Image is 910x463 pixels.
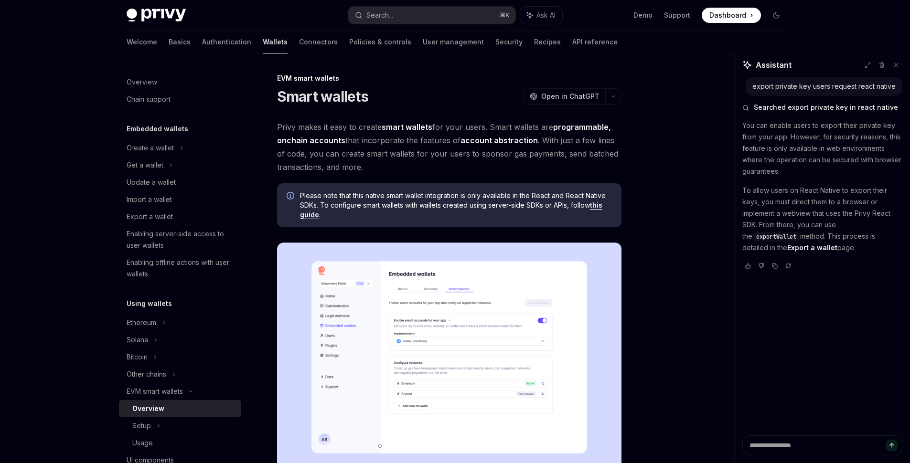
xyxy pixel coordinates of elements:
span: Open in ChatGPT [541,92,600,101]
a: Wallets [263,31,288,53]
a: Security [495,31,523,53]
a: Chain support [119,91,241,108]
div: Enabling offline actions with user wallets [127,257,236,280]
a: Update a wallet [119,174,241,191]
div: Usage [132,437,153,449]
div: Create a wallet [127,142,174,154]
svg: Info [287,192,296,201]
a: User management [423,31,484,53]
div: Search... [366,10,393,21]
div: Export a wallet [127,211,173,222]
div: Update a wallet [127,177,176,188]
div: Overview [132,403,164,414]
span: Ask AI [536,11,556,20]
a: Demo [633,11,653,20]
h1: Smart wallets [277,88,368,105]
div: Bitcoin [127,351,148,363]
a: Support [664,11,690,20]
a: Overview [119,74,241,91]
a: Policies & controls [349,31,411,53]
button: Ask AI [520,7,562,24]
a: Enabling offline actions with user wallets [119,254,241,283]
img: dark logo [127,9,186,22]
div: Chain support [127,94,171,105]
div: Overview [127,76,157,88]
div: Setup [132,420,151,431]
a: Export a wallet [787,243,837,252]
div: Import a wallet [127,194,172,205]
span: Please note that this native smart wallet integration is only available in the React and React Na... [300,191,612,220]
div: Ethereum [127,317,156,328]
a: Authentication [202,31,251,53]
span: Privy makes it easy to create for your users. Smart wallets are that incorporate the features of ... [277,120,621,174]
div: Other chains [127,368,166,380]
h5: Embedded wallets [127,123,188,135]
span: Searched export private key in react native [754,103,898,112]
div: export private key users request react native [752,82,896,91]
a: Welcome [127,31,157,53]
button: Search...⌘K [348,7,515,24]
a: Export a wallet [119,208,241,225]
button: Send message [886,440,898,451]
span: ⌘ K [500,11,510,19]
a: Overview [119,400,241,417]
button: Toggle dark mode [769,8,784,23]
a: Basics [169,31,191,53]
div: Solana [127,334,148,346]
h5: Using wallets [127,298,172,309]
a: Dashboard [702,8,761,23]
div: Get a wallet [127,159,163,171]
button: Open in ChatGPT [524,88,605,105]
button: Searched export private key in react native [742,103,902,112]
a: API reference [572,31,618,53]
p: You can enable users to export their private key from your app. However, for security reasons, th... [742,120,902,177]
a: Usage [119,434,241,452]
div: Enabling server-side access to user wallets [127,228,236,251]
span: Dashboard [709,11,746,20]
a: Connectors [299,31,338,53]
strong: smart wallets [382,122,432,132]
a: Recipes [534,31,561,53]
div: EVM smart wallets [127,386,183,397]
div: EVM smart wallets [277,74,621,83]
a: Import a wallet [119,191,241,208]
a: Enabling server-side access to user wallets [119,225,241,254]
span: exportWallet [756,233,796,241]
p: To allow users on React Native to export their keys, you must direct them to a browser or impleme... [742,185,902,253]
span: Assistant [756,59,792,71]
a: account abstraction [460,136,538,146]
